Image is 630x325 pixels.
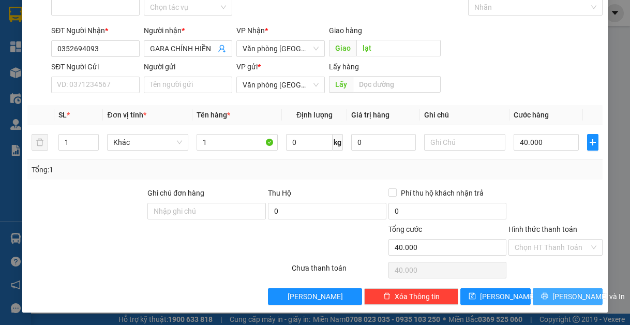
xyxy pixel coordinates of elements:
span: delete [383,292,391,301]
span: VP Nhận [236,26,265,35]
button: plus [587,134,599,151]
button: printer[PERSON_NAME] và In [533,288,603,305]
div: Người nhận [144,25,232,36]
span: Văn phòng Tân Kỳ [243,41,319,56]
b: XE GIƯỜNG NẰM CAO CẤP HÙNG THỤC [30,8,108,94]
span: user-add [218,45,226,53]
button: [PERSON_NAME] [268,288,362,305]
span: printer [541,292,548,301]
div: SĐT Người Nhận [51,25,140,36]
span: Lấy [329,76,353,93]
span: plus [588,138,598,146]
input: Dọc đường [353,76,441,93]
span: Văn phòng Tân Kỳ [243,77,319,93]
span: Thu Hộ [268,189,291,197]
span: [PERSON_NAME] [288,291,343,302]
span: [PERSON_NAME] và In [552,291,625,302]
span: Tên hàng [197,111,230,119]
div: Tổng: 1 [32,164,244,175]
button: delete [32,134,48,151]
span: Cước hàng [514,111,549,119]
span: Tổng cước [388,225,422,233]
div: VP gửi [236,61,325,72]
span: Phí thu hộ khách nhận trả [397,187,488,199]
div: Người gửi [144,61,232,72]
span: Giao [329,40,356,56]
span: Đơn vị tính [107,111,146,119]
button: deleteXóa Thông tin [364,288,458,305]
span: Khác [113,135,182,150]
span: save [469,292,476,301]
span: kg [333,134,343,151]
span: [PERSON_NAME] [480,291,535,302]
input: 0 [351,134,416,151]
span: Định lượng [296,111,333,119]
input: Dọc đường [356,40,441,56]
span: Xóa Thông tin [395,291,440,302]
span: Giao hàng [329,26,362,35]
img: logo.jpg [6,27,25,79]
label: Hình thức thanh toán [508,225,577,233]
div: SĐT Người Gửi [51,61,140,72]
th: Ghi chú [420,105,509,125]
input: VD: Bàn, Ghế [197,134,278,151]
span: Lấy hàng [329,63,359,71]
button: save[PERSON_NAME] [460,288,531,305]
span: Giá trị hàng [351,111,389,119]
div: Chưa thanh toán [291,262,387,280]
label: Ghi chú đơn hàng [147,189,204,197]
input: Ghi chú đơn hàng [147,203,266,219]
span: SL [58,111,67,119]
input: Ghi Chú [424,134,505,151]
